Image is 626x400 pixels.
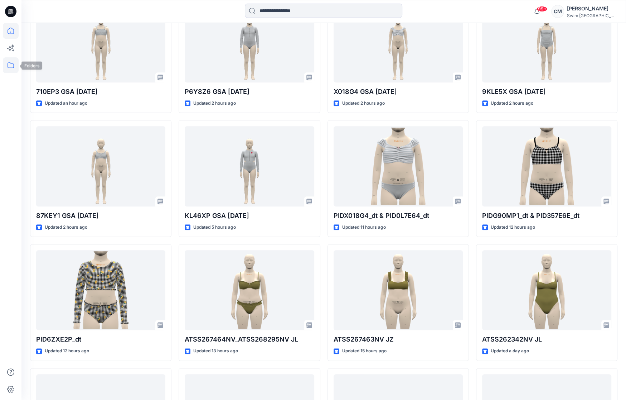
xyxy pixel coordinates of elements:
[36,211,165,221] p: 87KEY1 GSA [DATE]
[334,211,463,221] p: PIDX018G4_dt & PID0L7E64_dt
[491,224,535,231] p: Updated 12 hours ago
[193,224,236,231] p: Updated 5 hours ago
[185,87,314,97] p: P6Y8Z6 GSA [DATE]
[491,100,533,107] p: Updated 2 hours ago
[36,3,165,82] a: 710EP3 GSA 2025.9.2
[185,250,314,330] a: ATSS267464NV_ATSS268295NV JL
[45,224,87,231] p: Updated 2 hours ago
[342,347,387,355] p: Updated 15 hours ago
[482,211,611,221] p: PIDG90MP1_dt & PID357E6E_dt
[567,13,617,18] div: Swim [GEOGRAPHIC_DATA]
[551,5,564,18] div: CM
[342,224,386,231] p: Updated 11 hours ago
[567,4,617,13] div: [PERSON_NAME]
[36,334,165,344] p: PID6ZXE2P_dt
[36,126,165,206] a: 87KEY1 GSA 2025.8.7
[482,3,611,82] a: 9KLE5X GSA 2025.07.31
[334,87,463,97] p: X018G4 GSA [DATE]
[482,250,611,330] a: ATSS262342NV JL
[342,100,385,107] p: Updated 2 hours ago
[334,3,463,82] a: X018G4 GSA 2025.9.2
[537,6,547,12] span: 99+
[185,3,314,82] a: P6Y8Z6 GSA 2025.09.02
[36,250,165,330] a: PID6ZXE2P_dt
[482,87,611,97] p: 9KLE5X GSA [DATE]
[45,100,87,107] p: Updated an hour ago
[193,100,236,107] p: Updated 2 hours ago
[334,334,463,344] p: ATSS267463NV JZ
[334,250,463,330] a: ATSS267463NV JZ
[185,126,314,206] a: KL46XP GSA 2025.8.12
[334,126,463,206] a: PIDX018G4_dt & PID0L7E64_dt
[36,87,165,97] p: 710EP3 GSA [DATE]
[185,334,314,344] p: ATSS267464NV_ATSS268295NV JL
[185,211,314,221] p: KL46XP GSA [DATE]
[482,126,611,206] a: PIDG90MP1_dt & PID357E6E_dt
[193,347,238,355] p: Updated 13 hours ago
[482,334,611,344] p: ATSS262342NV JL
[491,347,529,355] p: Updated a day ago
[45,347,89,355] p: Updated 12 hours ago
